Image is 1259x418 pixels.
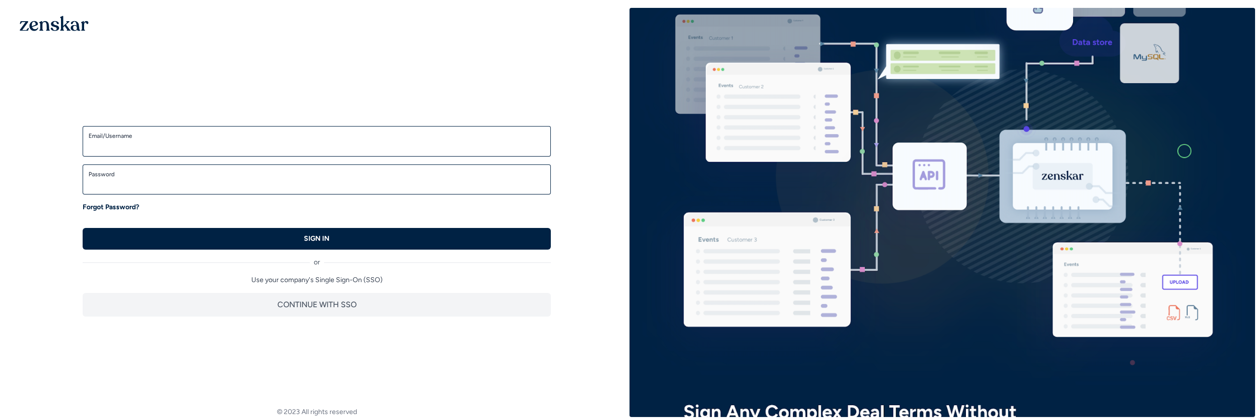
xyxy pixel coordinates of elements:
[89,132,545,140] label: Email/Username
[20,16,89,31] img: 1OGAJ2xQqyY4LXKgY66KYq0eOWRCkrZdAb3gUhuVAqdWPZE9SRJmCz+oDMSn4zDLXe31Ii730ItAGKgCKgCCgCikA4Av8PJUP...
[83,275,551,285] p: Use your company's Single Sign-On (SSO)
[83,202,139,212] a: Forgot Password?
[83,228,551,250] button: SIGN IN
[304,234,330,244] p: SIGN IN
[83,250,551,267] div: or
[89,170,545,178] label: Password
[83,293,551,317] button: CONTINUE WITH SSO
[4,407,629,417] footer: © 2023 All rights reserved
